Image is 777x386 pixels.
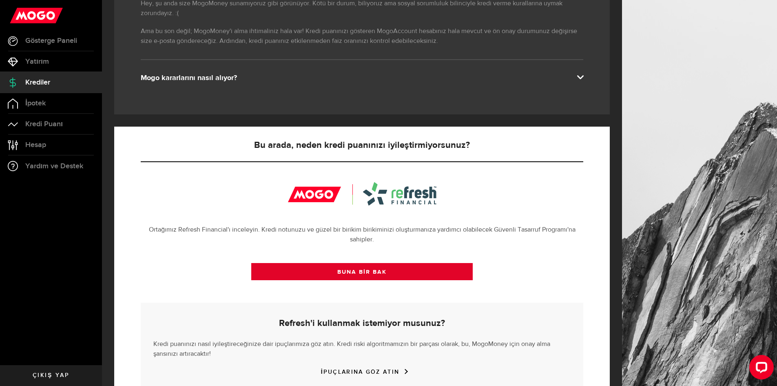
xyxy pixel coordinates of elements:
[254,141,470,150] font: Bu arada, neden kredi puanınızı iyileştirmiyorsunuz?
[25,57,49,66] font: Yatırım
[25,162,83,170] font: Yardım ve Destek
[25,120,63,128] font: Kredi Puanı
[337,269,387,275] font: BUNA BİR BAK
[321,368,403,375] a: İPUÇLARINA GÖZ ATIN
[149,227,576,243] font: Ortağımız Refresh Financial'ı inceleyin. Kredi notunuzu ve güzel bir birikim birikiminizi oluştur...
[743,352,777,386] iframe: LiveChat sohbet widget'ı
[25,141,46,149] font: Hesap
[33,372,70,379] font: Çıkış yap
[321,368,400,375] font: İPUÇLARINA GÖZ ATIN
[141,0,562,17] font: Hey, şu anda size MogoMoney sunamıyoruz gibi görünüyor. Kötü bir durum, biliyoruz ama sosyal soru...
[25,78,50,87] font: Krediler
[251,263,473,280] a: BUNA BİR BAK
[25,99,46,107] font: İpotek
[141,28,577,45] font: Ama bu son değil; MogoMoney'i alma ihtimaliniz hala var! Kredi puanınızı gösteren MogoAccount hes...
[141,74,237,82] font: Mogo kararlarını nasıl alıyor?
[279,319,445,328] font: Refresh'i kullanmak istemiyor musunuz?
[153,341,550,357] font: Kredi puanınızı nasıl iyileştireceğinize dair ipuçlarımıza göz atın. Kredi riski algoritmamızın b...
[25,36,77,45] font: Gösterge Paneli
